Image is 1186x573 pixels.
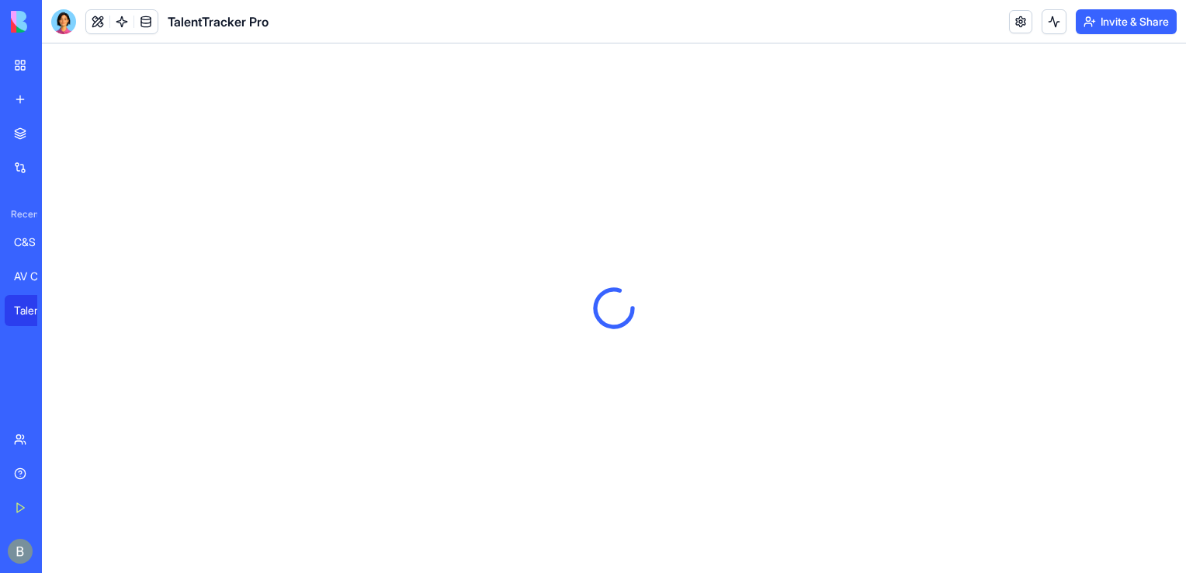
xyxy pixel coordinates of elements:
a: AV Client Portal [5,261,67,292]
div: AV Client Portal [14,269,57,284]
span: Recent [5,208,37,221]
a: C&S Integrations Website [5,227,67,258]
a: TalentTracker Pro [5,295,67,326]
div: TalentTracker Pro [14,303,57,318]
span: TalentTracker Pro [168,12,269,31]
button: Invite & Share [1076,9,1177,34]
div: C&S Integrations Website [14,234,57,250]
img: logo [11,11,107,33]
img: ACg8ocIug40qN1SCXJiinWdltW7QsPxROn8ZAVDlgOtPD8eQfXIZmw=s96-c [8,539,33,564]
